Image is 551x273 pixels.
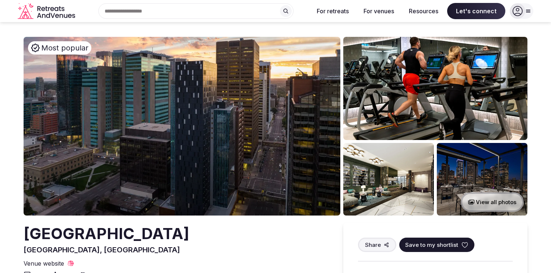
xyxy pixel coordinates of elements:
button: Share [358,238,396,252]
button: For retreats [311,3,355,19]
h2: [GEOGRAPHIC_DATA] [24,223,189,245]
button: View all photos [461,192,524,212]
span: Venue website [24,259,64,267]
img: Venue gallery photo [437,143,527,216]
img: Venue gallery photo [343,143,434,216]
img: Venue cover photo [24,37,340,216]
a: Venue website [24,259,74,267]
button: Resources [403,3,444,19]
span: [GEOGRAPHIC_DATA], [GEOGRAPHIC_DATA] [24,245,180,254]
button: Save to my shortlist [399,238,474,252]
svg: Retreats and Venues company logo [18,3,77,20]
span: Save to my shortlist [405,241,458,249]
span: Let's connect [447,3,505,19]
button: For venues [358,3,400,19]
span: Share [365,241,381,249]
span: Most popular [41,43,88,53]
img: Venue gallery photo [343,37,527,140]
a: Visit the homepage [18,3,77,20]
